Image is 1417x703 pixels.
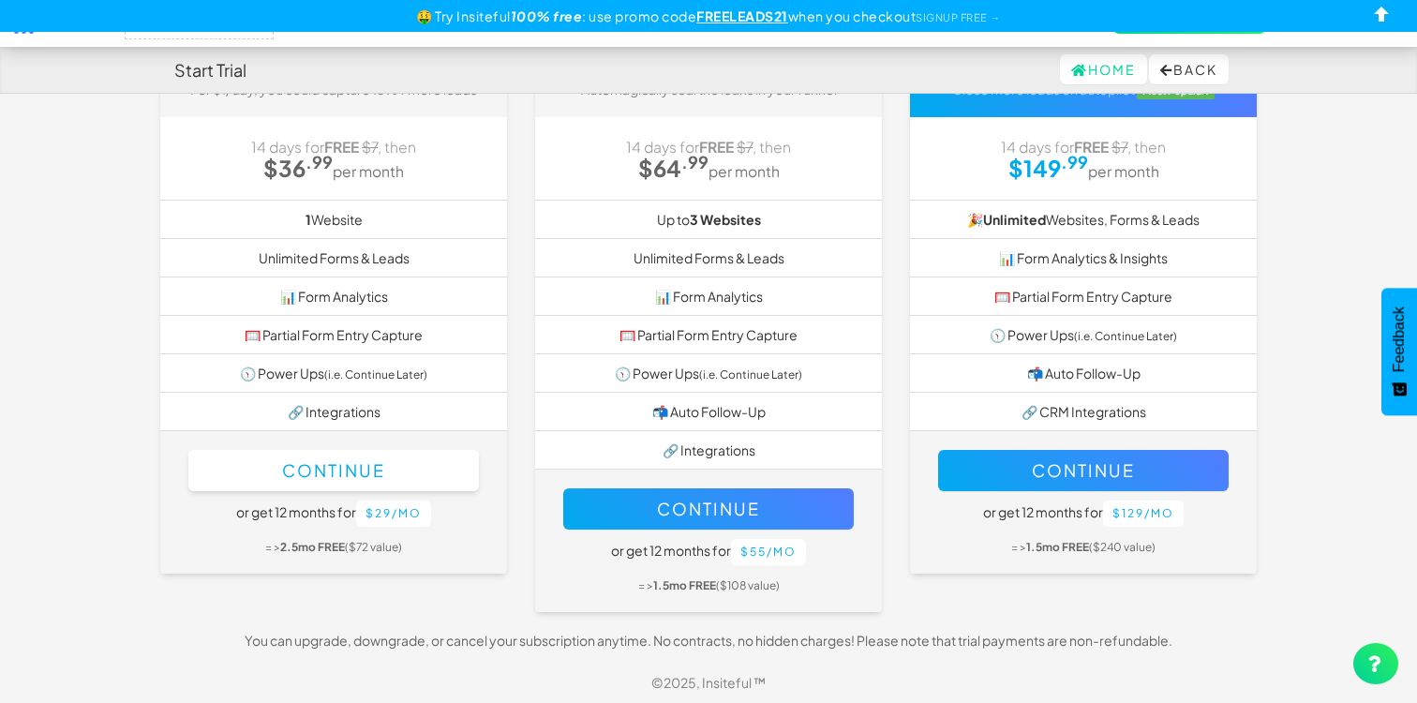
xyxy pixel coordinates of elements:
strike: $7 [1111,138,1127,156]
b: 1.5mo FREE [653,578,716,592]
small: per month [1088,162,1159,180]
h5: or get 12 months for [563,539,854,565]
button: Continue [563,488,854,530]
b: 1.5mo FREE [1026,540,1089,554]
li: 📊 Form Analytics [535,277,882,316]
li: 🥅 Partial Form Entry Capture [160,315,507,354]
li: Unlimited Forms & Leads [535,238,882,277]
b: 3 Websites [690,211,761,228]
a: SIGNUP FREE → [916,11,1001,23]
button: Continue [938,450,1229,491]
b: 1 [306,211,311,228]
li: 🕥 Power Ups [535,353,882,393]
button: $29/mo [356,501,431,527]
b: 100% free [511,7,583,24]
h4: Start Trial [174,61,246,80]
li: 🎉 Websites, Forms & Leads [910,200,1257,239]
li: 📊 Form Analytics [160,277,507,316]
small: (i.e. Continue Later) [1074,329,1177,343]
sup: .99 [1061,151,1088,172]
small: (i.e. Continue Later) [699,367,802,381]
li: 🔗 Integrations [160,392,507,431]
li: 📬 Auto Follow-Up [910,353,1257,393]
sup: .99 [681,151,708,172]
li: Website [160,200,507,239]
sup: .99 [306,151,333,172]
li: 🔗 CRM Integrations [910,392,1257,431]
li: Unlimited Forms & Leads [160,238,507,277]
small: per month [333,162,404,180]
strong: FREE [1074,138,1109,156]
small: (i.e. Continue Later) [324,367,427,381]
strong: FREE [324,138,359,156]
li: 📬 Auto Follow-Up [535,392,882,431]
span: 14 days for , then [1001,138,1166,156]
strong: Unlimited [983,211,1046,228]
li: 🕥 Power Ups [160,353,507,393]
li: 🔗 Integrations [535,430,882,470]
small: = > ($72 value) [265,540,402,554]
strong: $36 [263,154,333,182]
h5: or get 12 months for [938,501,1229,527]
span: Close more leads on autopilot [952,81,1135,97]
strong: FREE [699,138,734,156]
span: Feedback [1391,307,1408,372]
u: FREELEADS21 [696,7,788,24]
small: = > ($108 value) [638,578,780,592]
p: You can upgrade, downgrade, or cancel your subscription anytime. No contracts, no hidden charges!... [146,631,1271,650]
b: 2.5mo FREE [280,540,345,554]
li: 🥅 Partial Form Entry Capture [535,315,882,354]
a: Home [1060,54,1147,84]
span: 14 days for , then [626,138,791,156]
button: Continue [188,450,479,491]
small: per month [708,162,780,180]
li: 📊 Form Analytics & Insights [910,238,1257,277]
span: 14 days for , then [251,138,416,156]
li: Up to [535,200,882,239]
li: 🕥 Power Ups [910,315,1257,354]
strong: $64 [638,154,708,182]
strike: $7 [737,138,753,156]
button: Feedback - Show survey [1381,288,1417,415]
button: $55/mo [731,539,806,565]
button: Back [1149,54,1229,84]
li: 🥅 Partial Form Entry Capture [910,277,1257,316]
strong: $149 [1008,154,1088,182]
strike: $7 [362,138,378,156]
button: $129/mo [1103,501,1184,527]
h5: or get 12 months for [188,501,479,527]
small: = > ($240 value) [1011,540,1156,554]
